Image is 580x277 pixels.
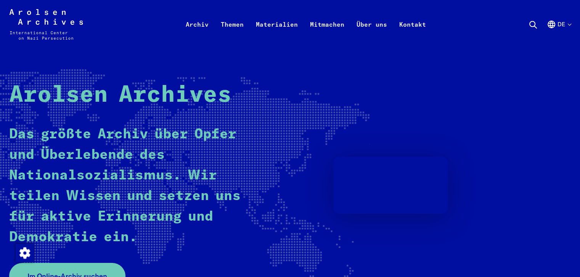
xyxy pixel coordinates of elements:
a: Kontakt [393,18,432,49]
a: Mitmachen [304,18,350,49]
a: Archiv [180,18,215,49]
a: Themen [215,18,250,49]
a: Über uns [350,18,393,49]
a: Materialien [250,18,304,49]
button: Deutsch, Sprachauswahl [547,20,571,47]
strong: Arolsen Archives [9,84,231,107]
p: Das größte Archiv über Opfer und Überlebende des Nationalsozialismus. Wir teilen Wissen und setze... [9,124,246,248]
img: Zustimmung ändern [16,244,34,262]
nav: Primär [180,9,432,40]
